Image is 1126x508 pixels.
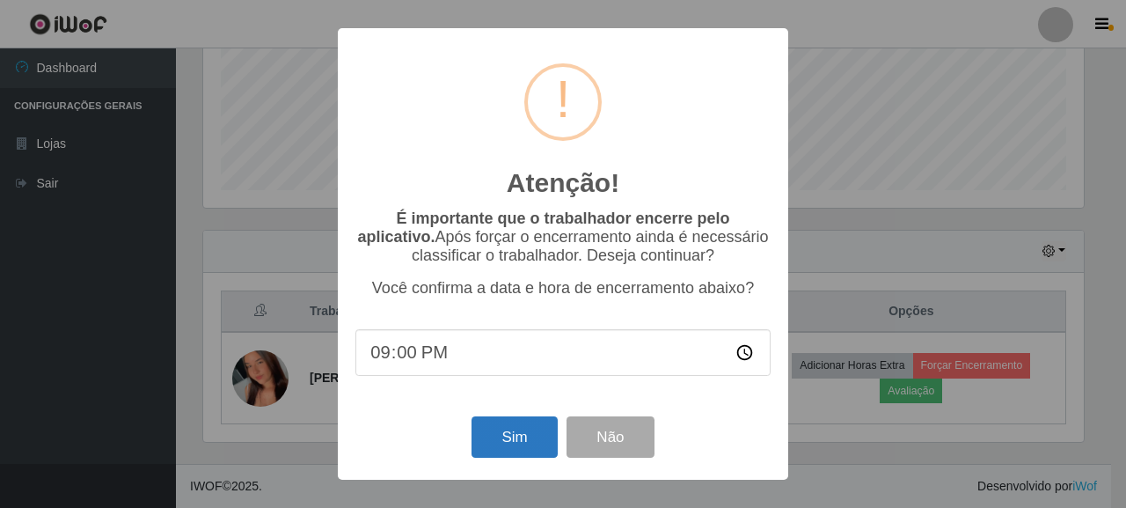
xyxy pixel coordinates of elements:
[507,167,619,199] h2: Atenção!
[472,416,557,458] button: Sim
[357,210,729,246] b: É importante que o trabalhador encerre pelo aplicativo.
[355,279,771,298] p: Você confirma a data e hora de encerramento abaixo?
[355,210,771,265] p: Após forçar o encerramento ainda é necessário classificar o trabalhador. Deseja continuar?
[567,416,654,458] button: Não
